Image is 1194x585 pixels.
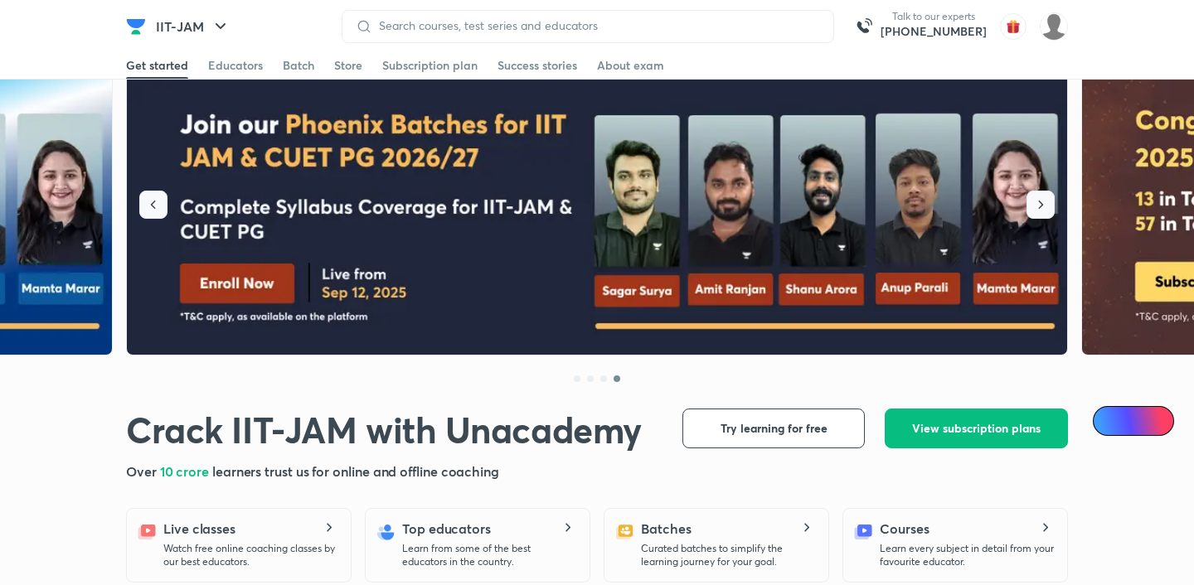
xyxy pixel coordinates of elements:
[283,57,314,74] div: Batch
[1000,13,1027,40] img: avatar
[208,57,263,74] div: Educators
[641,519,691,539] h5: Batches
[212,462,499,480] span: learners trust us for online and offline coaching
[372,19,820,32] input: Search courses, test series and educators
[402,542,576,568] p: Learn from some of the best educators in the country.
[382,52,478,79] a: Subscription plan
[597,52,664,79] a: About exam
[881,10,987,23] p: Talk to our experts
[880,542,1054,568] p: Learn every subject in detail from your favourite educator.
[163,542,337,568] p: Watch free online coaching classes by our best educators.
[880,519,929,539] h5: Courses
[912,420,1041,437] span: View subscription plans
[1103,414,1116,428] img: Icon
[126,17,146,36] img: Company Logo
[1040,12,1068,41] img: Abdul Ramzeen
[498,52,577,79] a: Success stories
[402,519,491,539] h5: Top educators
[881,23,987,40] a: [PHONE_NUMBER]
[1093,406,1174,436] a: Ai Doubts
[597,57,664,74] div: About exam
[641,542,815,568] p: Curated batches to simplify the learning journey for your goal.
[126,57,188,74] div: Get started
[1120,414,1164,428] span: Ai Doubts
[334,52,362,79] a: Store
[163,519,235,539] h5: Live classes
[334,57,362,74] div: Store
[283,52,314,79] a: Batch
[126,462,160,480] span: Over
[126,409,642,452] h1: Crack IIT-JAM with Unacademy
[146,10,240,43] button: IIT-JAM
[382,57,478,74] div: Subscription plan
[160,462,212,480] span: 10 crore
[885,409,1068,448] button: View subscription plans
[208,52,263,79] a: Educators
[126,52,188,79] a: Get started
[847,10,881,43] img: call-us
[682,409,865,448] button: Try learning for free
[498,57,577,74] div: Success stories
[721,420,828,437] span: Try learning for free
